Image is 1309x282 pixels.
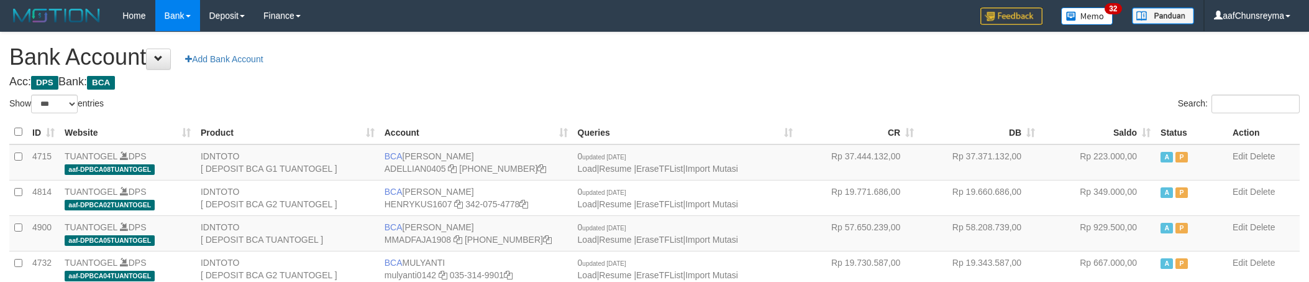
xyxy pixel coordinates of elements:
td: Rp 349.000,00 [1040,180,1156,215]
img: Feedback.jpg [980,7,1042,25]
th: Status [1156,120,1228,144]
span: 0 [578,151,626,161]
select: Showentries [31,95,78,113]
a: Copy HENRYKUS1607 to clipboard [454,199,463,209]
a: Edit [1233,222,1247,232]
span: 0 [578,258,626,268]
a: EraseTFList [636,164,683,174]
span: updated [DATE] [582,225,626,232]
td: Rp 58.208.739,00 [919,215,1040,251]
td: Rp 19.771.686,00 [798,180,919,215]
a: Load [578,164,597,174]
td: IDNTOTO [ DEPOSIT BCA G2 TUANTOGEL ] [196,180,380,215]
a: Copy 4062282031 to clipboard [543,235,552,245]
span: updated [DATE] [582,154,626,161]
a: Delete [1250,187,1275,197]
a: HENRYKUS1607 [385,199,452,209]
th: Account: activate to sort column ascending [380,120,573,144]
img: Button%20Memo.svg [1061,7,1113,25]
td: IDNTOTO [ DEPOSIT BCA TUANTOGEL ] [196,215,380,251]
span: updated [DATE] [582,189,626,196]
a: ADELLIAN0405 [385,164,446,174]
td: [PERSON_NAME] 342-075-4778 [380,180,573,215]
span: BCA [385,187,403,197]
td: Rp 19.660.686,00 [919,180,1040,215]
span: | | | [578,187,738,209]
a: Delete [1250,258,1275,268]
span: aaf-DPBCA04TUANTOGEL [65,271,155,281]
td: Rp 57.650.239,00 [798,215,919,251]
th: Queries: activate to sort column ascending [573,120,798,144]
a: Copy 0353149901 to clipboard [504,270,513,280]
td: Rp 929.500,00 [1040,215,1156,251]
a: Copy ADELLIAN0405 to clipboard [448,164,457,174]
span: BCA [385,151,403,161]
a: TUANTOGEL [65,151,117,161]
span: | | | [578,258,738,280]
a: EraseTFList [636,199,683,209]
span: aaf-DPBCA02TUANTOGEL [65,200,155,210]
a: Copy 5655032115 to clipboard [537,164,546,174]
span: | | | [578,151,738,174]
td: DPS [60,144,196,181]
span: BCA [87,76,115,90]
a: Resume [599,270,631,280]
a: Edit [1233,151,1247,161]
a: Copy 3420754778 to clipboard [519,199,528,209]
a: TUANTOGEL [65,222,117,232]
td: [PERSON_NAME] [PHONE_NUMBER] [380,215,573,251]
span: BCA [385,258,403,268]
td: Rp 223.000,00 [1040,144,1156,181]
th: Action [1228,120,1300,144]
td: 4814 [27,180,60,215]
label: Show entries [9,95,104,113]
a: Copy MMADFAJA1908 to clipboard [454,235,462,245]
a: mulyanti0142 [385,270,436,280]
span: 0 [578,187,626,197]
span: | | | [578,222,738,245]
span: Paused [1175,187,1188,198]
a: Edit [1233,258,1247,268]
th: DB: activate to sort column ascending [919,120,1040,144]
a: Resume [599,164,631,174]
img: panduan.png [1132,7,1194,24]
h4: Acc: Bank: [9,76,1300,88]
td: 4715 [27,144,60,181]
a: Load [578,199,597,209]
span: Paused [1175,152,1188,162]
a: EraseTFList [636,235,683,245]
td: [PERSON_NAME] [PHONE_NUMBER] [380,144,573,181]
a: Copy mulyanti0142 to clipboard [439,270,447,280]
th: CR: activate to sort column ascending [798,120,919,144]
span: Active [1161,223,1173,233]
a: Import Mutasi [685,199,738,209]
a: Delete [1250,222,1275,232]
th: Saldo: activate to sort column ascending [1040,120,1156,144]
a: TUANTOGEL [65,258,117,268]
input: Search: [1211,95,1300,113]
td: DPS [60,180,196,215]
a: Resume [599,235,631,245]
a: Edit [1233,187,1247,197]
span: aaf-DPBCA08TUANTOGEL [65,164,155,175]
th: Product: activate to sort column ascending [196,120,380,144]
th: ID: activate to sort column ascending [27,120,60,144]
td: Rp 37.371.132,00 [919,144,1040,181]
a: Add Bank Account [177,49,271,70]
a: Delete [1250,151,1275,161]
span: updated [DATE] [582,260,626,267]
a: Load [578,235,597,245]
td: 4900 [27,215,60,251]
td: IDNTOTO [ DEPOSIT BCA G1 TUANTOGEL ] [196,144,380,181]
span: BCA [385,222,403,232]
th: Website: activate to sort column ascending [60,120,196,144]
a: EraseTFList [636,270,683,280]
a: TUANTOGEL [65,187,117,197]
span: Paused [1175,223,1188,233]
a: Import Mutasi [685,164,738,174]
td: DPS [60,215,196,251]
span: Active [1161,258,1173,269]
a: Import Mutasi [685,270,738,280]
span: DPS [31,76,58,90]
span: Paused [1175,258,1188,269]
